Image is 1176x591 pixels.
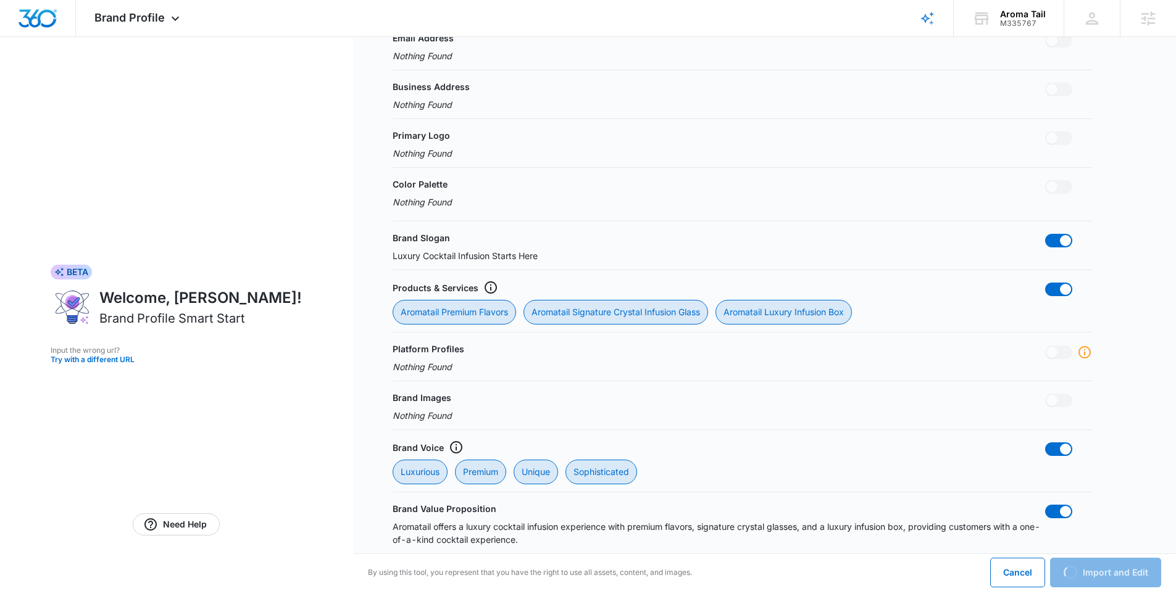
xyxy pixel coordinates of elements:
div: Unique [514,460,558,484]
p: Brand Voice [393,441,444,454]
p: Luxury Cocktail Infusion Starts Here [393,249,538,262]
h2: Brand Profile Smart Start [99,309,245,328]
p: Business Address [393,80,470,93]
p: Platform Profiles [393,342,464,355]
p: Nothing Found [393,147,452,160]
p: By using this tool, you represent that you have the right to use all assets, content, and images. [368,567,692,578]
p: Primary Logo [393,129,450,142]
p: Products & Services [393,281,478,294]
p: Nothing Found [393,196,452,209]
div: BETA [51,265,92,279]
p: Nothing Found [393,98,470,111]
p: Color Palette [393,178,448,191]
p: Nothing Found [393,49,452,62]
div: account id [1000,19,1046,28]
button: Cancel [990,558,1045,587]
img: ai-brand-profile [51,287,94,328]
p: Aromatail offers a luxury cocktail infusion experience with premium flavors, signature crystal gl... [393,520,1045,546]
p: Nothing Found [393,360,464,373]
a: Need Help [133,513,220,535]
div: account name [1000,9,1046,19]
p: Brand Slogan [393,231,450,244]
div: Aromatail Signature Crystal Infusion Glass [523,300,708,324]
div: Sophisticated [565,460,637,484]
div: Aromatail Premium Flavors [393,300,516,324]
p: Email Address [393,31,454,44]
h1: Welcome, [PERSON_NAME]! [99,287,302,309]
div: Luxurious [393,460,448,484]
p: Brand Value Proposition [393,502,496,515]
span: Brand Profile [94,11,165,24]
p: Brand Images [393,391,451,404]
button: Try with a different URL [51,356,302,363]
div: Aromatail Luxury Infusion Box [715,300,852,324]
p: Nothing Found [393,409,452,422]
p: Input the wrong url? [51,345,302,356]
div: Premium [455,460,506,484]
